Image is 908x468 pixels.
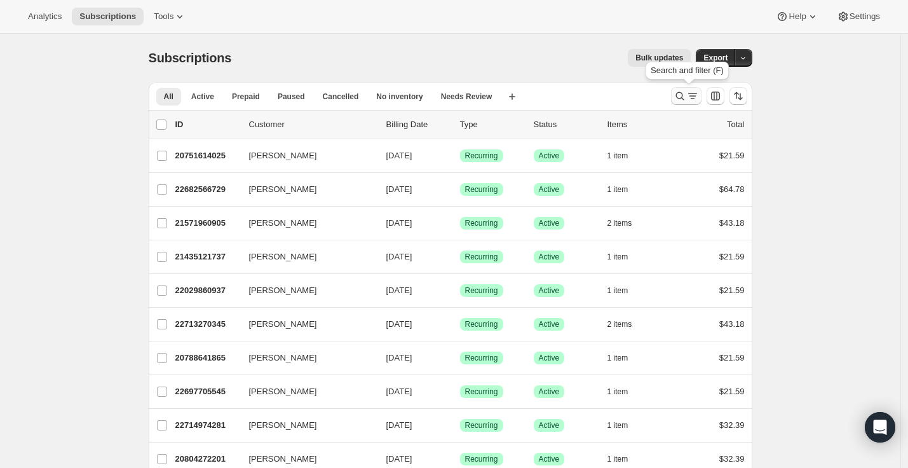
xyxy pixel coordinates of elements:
[465,252,498,262] span: Recurring
[175,416,745,434] div: 22714974281[PERSON_NAME][DATE]SuccessRecurringSuccessActive1 item$32.39
[719,218,745,228] span: $43.18
[241,247,369,267] button: [PERSON_NAME]
[539,454,560,464] span: Active
[249,284,317,297] span: [PERSON_NAME]
[241,348,369,368] button: [PERSON_NAME]
[249,385,317,398] span: [PERSON_NAME]
[539,319,560,329] span: Active
[175,352,239,364] p: 20788641865
[164,92,173,102] span: All
[386,218,412,228] span: [DATE]
[241,146,369,166] button: [PERSON_NAME]
[628,49,691,67] button: Bulk updates
[539,218,560,228] span: Active
[249,183,317,196] span: [PERSON_NAME]
[386,454,412,464] span: [DATE]
[768,8,826,25] button: Help
[607,218,632,228] span: 2 items
[175,214,745,232] div: 21571960905[PERSON_NAME][DATE]SuccessRecurringSuccessActive2 items$43.18
[607,214,646,232] button: 2 items
[729,87,747,105] button: Sort the results
[175,349,745,367] div: 20788641865[PERSON_NAME][DATE]SuccessRecurringSuccessActive1 item$21.59
[323,92,359,102] span: Cancelled
[539,420,560,430] span: Active
[719,151,745,160] span: $21.59
[241,314,369,334] button: [PERSON_NAME]
[719,454,745,464] span: $32.39
[607,353,628,363] span: 1 item
[727,118,744,131] p: Total
[241,213,369,233] button: [PERSON_NAME]
[154,11,173,22] span: Tools
[460,118,524,131] div: Type
[241,179,369,200] button: [PERSON_NAME]
[376,92,423,102] span: No inventory
[539,286,560,296] span: Active
[175,419,239,432] p: 22714974281
[607,450,642,468] button: 1 item
[850,11,880,22] span: Settings
[175,248,745,266] div: 21435121737[PERSON_NAME][DATE]SuccessRecurringSuccessActive1 item$21.59
[249,251,317,263] span: [PERSON_NAME]
[465,218,498,228] span: Recurring
[175,118,745,131] div: IDCustomerBilling DateTypeStatusItemsTotal
[249,118,376,131] p: Customer
[607,319,632,329] span: 2 items
[607,383,642,401] button: 1 item
[28,11,62,22] span: Analytics
[829,8,888,25] button: Settings
[386,319,412,329] span: [DATE]
[465,184,498,195] span: Recurring
[175,183,239,196] p: 22682566729
[249,318,317,331] span: [PERSON_NAME]
[539,387,560,397] span: Active
[789,11,806,22] span: Help
[607,181,642,198] button: 1 item
[175,147,745,165] div: 20751614025[PERSON_NAME][DATE]SuccessRecurringSuccessActive1 item$21.59
[79,11,136,22] span: Subscriptions
[72,8,144,25] button: Subscriptions
[607,420,628,430] span: 1 item
[386,420,412,430] span: [DATE]
[175,282,745,299] div: 22029860937[PERSON_NAME][DATE]SuccessRecurringSuccessActive1 item$21.59
[465,319,498,329] span: Recurring
[465,151,498,161] span: Recurring
[635,53,683,63] span: Bulk updates
[719,319,745,329] span: $43.18
[607,252,628,262] span: 1 item
[175,181,745,198] div: 22682566729[PERSON_NAME][DATE]SuccessRecurringSuccessActive1 item$64.78
[539,184,560,195] span: Active
[249,217,317,230] span: [PERSON_NAME]
[719,353,745,362] span: $21.59
[175,453,239,465] p: 20804272201
[386,252,412,261] span: [DATE]
[175,284,239,297] p: 22029860937
[607,151,628,161] span: 1 item
[175,315,745,333] div: 22713270345[PERSON_NAME][DATE]SuccessRecurringSuccessActive2 items$43.18
[241,415,369,436] button: [PERSON_NAME]
[386,151,412,160] span: [DATE]
[386,353,412,362] span: [DATE]
[465,353,498,363] span: Recurring
[386,387,412,396] span: [DATE]
[249,419,317,432] span: [PERSON_NAME]
[719,420,745,430] span: $32.39
[607,248,642,266] button: 1 item
[175,318,239,331] p: 22713270345
[386,286,412,295] span: [DATE]
[175,385,239,398] p: 22697705545
[539,151,560,161] span: Active
[249,352,317,364] span: [PERSON_NAME]
[149,51,232,65] span: Subscriptions
[696,49,735,67] button: Export
[175,450,745,468] div: 20804272201[PERSON_NAME][DATE]SuccessRecurringSuccessActive1 item$32.39
[607,387,628,397] span: 1 item
[386,118,450,131] p: Billing Date
[703,53,728,63] span: Export
[502,88,522,106] button: Create new view
[607,349,642,367] button: 1 item
[146,8,194,25] button: Tools
[175,118,239,131] p: ID
[191,92,214,102] span: Active
[539,252,560,262] span: Active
